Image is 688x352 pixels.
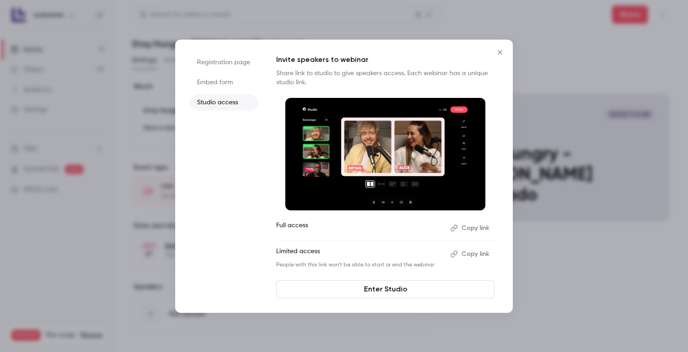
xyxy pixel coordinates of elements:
[491,43,509,61] button: Close
[276,69,495,87] p: Share link to studio to give speakers access. Each webinar has a unique studio link.
[276,280,495,298] a: Enter Studio
[447,221,495,235] button: Copy link
[190,74,258,91] li: Embed form
[190,54,258,71] li: Registration page
[190,94,258,111] li: Studio access
[276,261,443,269] p: People with this link won't be able to start or end the webinar
[276,221,443,235] p: Full access
[276,247,443,261] p: Limited access
[447,247,495,261] button: Copy link
[285,98,486,211] img: Invite speakers to webinar
[276,54,495,65] p: Invite speakers to webinar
